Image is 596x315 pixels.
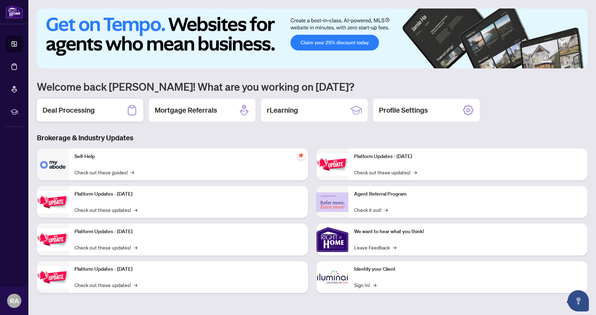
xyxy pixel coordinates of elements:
a: Check out these updates!→ [74,206,137,214]
p: Platform Updates - [DATE] [74,190,302,198]
a: Check out these updates!→ [74,281,137,289]
p: Platform Updates - [DATE] [74,228,302,236]
a: Check it out!→ [354,206,388,214]
button: Open asap [568,290,589,311]
img: We want to hear what you think! [316,224,348,255]
h1: Welcome back [PERSON_NAME]! What are you working on [DATE]? [37,80,587,93]
span: pushpin [297,151,305,160]
h2: rLearning [267,105,298,115]
span: RA [10,296,19,306]
p: Platform Updates - [DATE] [74,265,302,273]
button: 1 [541,61,552,64]
span: → [134,243,137,251]
button: 3 [561,61,563,64]
img: Platform Updates - June 23, 2025 [316,153,348,176]
img: Platform Updates - September 16, 2025 [37,191,69,213]
span: → [373,281,376,289]
button: 6 [578,61,580,64]
button: 4 [566,61,569,64]
button: 2 [555,61,558,64]
img: logo [6,5,23,18]
a: Sign In!→ [354,281,376,289]
img: Platform Updates - July 8, 2025 [37,266,69,288]
span: → [134,206,137,214]
img: Agent Referral Program [316,192,348,212]
a: Check out these updates!→ [354,168,417,176]
h2: Mortgage Referrals [155,105,217,115]
h2: Profile Settings [379,105,428,115]
span: → [413,168,417,176]
p: Agent Referral Program [354,190,582,198]
span: → [393,243,396,251]
img: Slide 0 [37,9,587,68]
span: → [384,206,388,214]
img: Platform Updates - July 21, 2025 [37,229,69,251]
img: Self-Help [37,148,69,180]
h3: Brokerage & Industry Updates [37,133,587,143]
span: → [134,281,137,289]
img: Identify your Client [316,261,348,293]
span: → [131,168,134,176]
a: Check out these updates!→ [74,243,137,251]
a: Check out these guides!→ [74,168,134,176]
p: We want to hear what you think! [354,228,582,236]
h2: Deal Processing [43,105,95,115]
a: Leave Feedback→ [354,243,396,251]
p: Identify your Client [354,265,582,273]
p: Self-Help [74,153,302,161]
button: 5 [572,61,575,64]
p: Platform Updates - [DATE] [354,153,582,161]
